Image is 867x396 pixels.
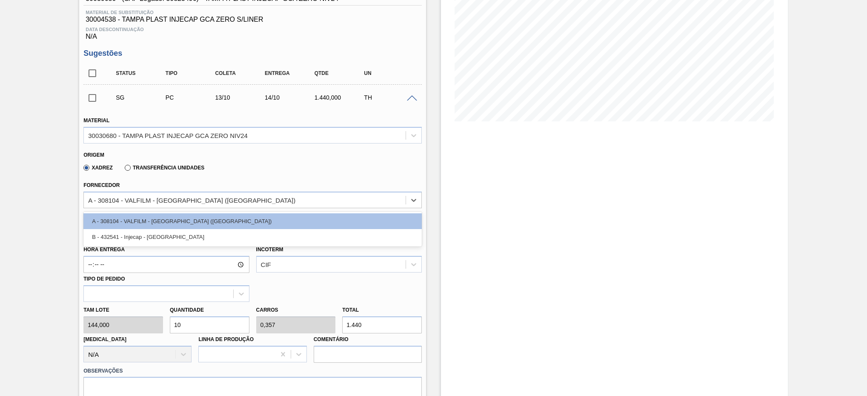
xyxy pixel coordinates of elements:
[263,70,318,76] div: Entrega
[83,182,120,188] label: Fornecedor
[86,10,420,15] span: Material de Substituição
[83,213,422,229] div: A - 308104 - VALFILM - [GEOGRAPHIC_DATA] ([GEOGRAPHIC_DATA])
[83,365,422,377] label: Observações
[88,132,248,139] div: 30030680 - TAMPA PLAST INJECAP GCA ZERO NIV24
[83,336,126,342] label: [MEDICAL_DATA]
[83,165,113,171] label: Xadrez
[342,307,359,313] label: Total
[83,118,109,123] label: Material
[213,70,269,76] div: Coleta
[114,70,169,76] div: Status
[261,261,271,268] div: CIF
[362,70,418,76] div: UN
[263,94,318,101] div: 14/10/2025
[170,307,204,313] label: Quantidade
[83,276,125,282] label: Tipo de pedido
[163,70,219,76] div: Tipo
[256,247,283,253] label: Incoterm
[88,196,295,204] div: A - 308104 - VALFILM - [GEOGRAPHIC_DATA] ([GEOGRAPHIC_DATA])
[198,336,254,342] label: Linha de Produção
[213,94,269,101] div: 13/10/2025
[125,165,204,171] label: Transferência Unidades
[83,229,422,245] div: B - 432541 - Injecap - [GEOGRAPHIC_DATA]
[83,244,249,256] label: Hora Entrega
[83,49,422,58] h3: Sugestões
[86,27,420,32] span: Data Descontinuação
[83,23,422,40] div: N/A
[312,94,368,101] div: 1.440,000
[256,307,278,313] label: Carros
[114,94,169,101] div: Sugestão Criada
[314,333,422,346] label: Comentário
[86,16,420,23] span: 30004538 - TAMPA PLAST INJECAP GCA ZERO S/LINER
[312,70,368,76] div: Qtde
[83,152,104,158] label: Origem
[362,94,418,101] div: TH
[163,94,219,101] div: Pedido de Compra
[83,304,163,316] label: Tam lote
